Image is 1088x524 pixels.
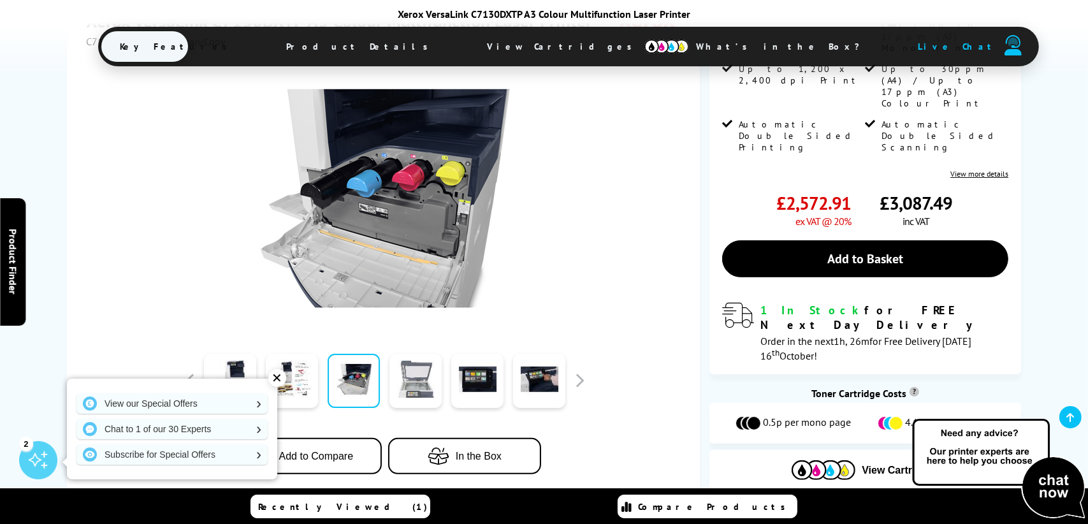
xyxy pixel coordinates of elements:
[760,303,1008,332] div: for FREE Next Day Delivery
[722,240,1008,277] a: Add to Basket
[468,30,664,63] span: View Cartridges
[918,41,997,52] span: Live Chat
[722,303,1008,361] div: modal_delivery
[456,451,502,462] span: In the Box
[760,335,971,362] span: Order in the next for Free Delivery [DATE] 16 October!
[709,387,1021,400] div: Toner Cartridge Costs
[76,444,268,465] a: Subscribe for Special Offers
[6,229,19,295] span: Product Finder
[772,347,780,358] sup: th
[76,393,268,414] a: View our Special Offers
[644,40,689,54] img: cmyk-icon.svg
[229,438,382,474] button: Add to Compare
[268,31,454,62] span: Product Details
[903,215,929,228] span: inc VAT
[639,501,793,513] span: Compare Products
[259,501,428,513] span: Recently Viewed (1)
[763,416,851,431] span: 0.5p per mono page
[98,8,990,20] div: Xerox VersaLink C7130DXTP A3 Colour Multifunction Laser Printer
[910,417,1088,521] img: Open Live Chat window
[101,31,254,62] span: Key Features
[776,191,851,215] span: £2,572.91
[678,31,892,62] span: What’s in the Box?
[250,495,430,518] a: Recently Viewed (1)
[268,369,286,387] div: ✕
[719,460,1012,481] button: View Cartridges
[279,451,354,462] span: Add to Compare
[739,119,862,153] span: Automatic Double Sided Printing
[910,387,919,397] sup: Cost per page
[834,335,869,347] span: 1h, 26m
[882,119,1006,153] span: Automatic Double Sided Scanning
[905,416,996,431] span: 4.1p per colour page
[76,419,268,439] a: Chat to 1 of our 30 Experts
[388,438,541,474] button: In the Box
[19,437,33,451] div: 2
[880,191,952,215] span: £3,087.49
[260,73,510,323] img: Thumbnail
[795,215,851,228] span: ex VAT @ 20%
[618,495,797,518] a: Compare Products
[792,460,855,480] img: Cartridges
[950,169,1008,178] a: View more details
[862,465,939,476] span: View Cartridges
[1005,35,1022,55] img: user-headset-duotone.svg
[760,303,864,317] span: 1 In Stock
[882,63,1006,109] span: Up to 30ppm (A4) / Up to 17ppm (A3) Colour Print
